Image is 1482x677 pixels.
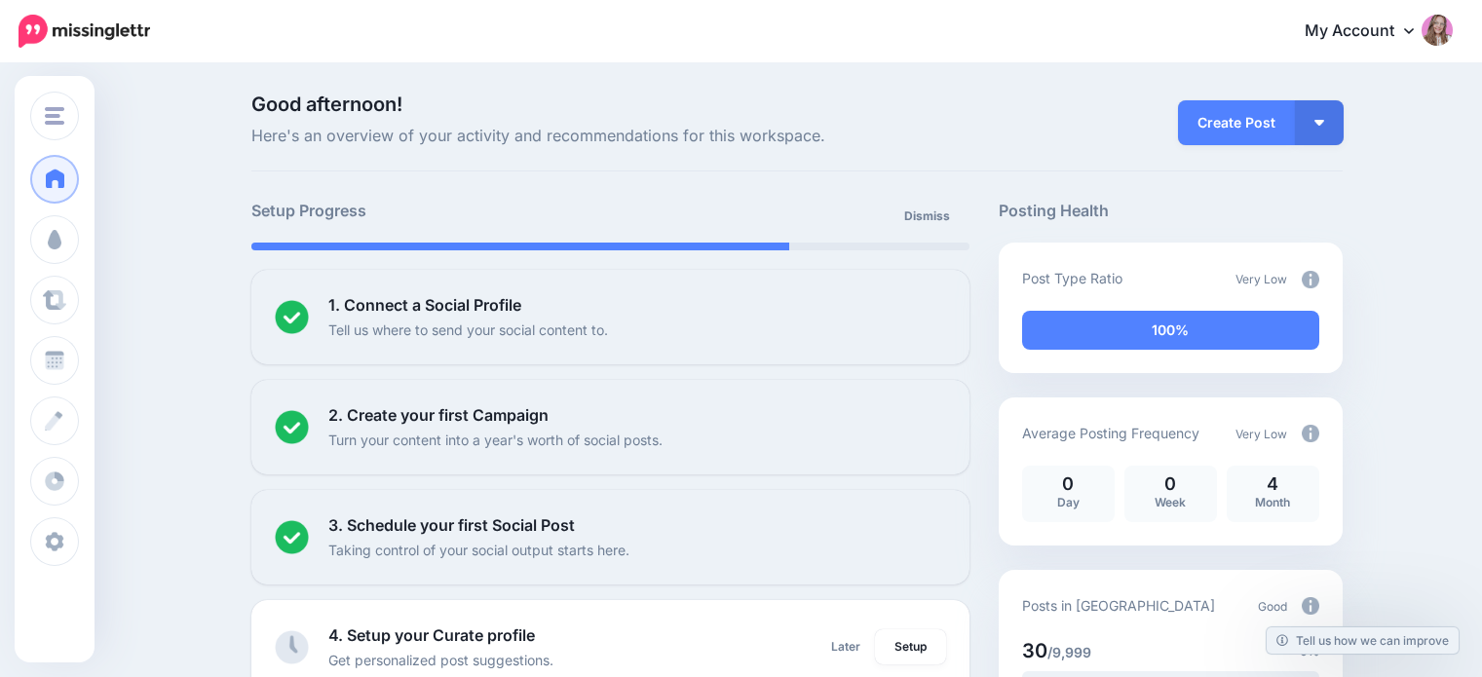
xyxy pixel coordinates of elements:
a: Later [819,629,872,664]
span: Month [1255,495,1290,509]
a: My Account [1285,8,1453,56]
a: Setup [875,629,946,664]
img: arrow-down-white.png [1314,120,1324,126]
p: Taking control of your social output starts here. [328,539,629,561]
span: Here's an overview of your activity and recommendations for this workspace. [251,124,969,149]
img: info-circle-grey.png [1302,271,1319,288]
p: 0 [1032,475,1105,493]
p: Turn your content into a year's worth of social posts. [328,429,663,451]
h5: Setup Progress [251,199,610,223]
p: 4 [1236,475,1310,493]
a: Tell us how we can improve [1267,627,1459,654]
span: Good [1258,599,1287,614]
img: info-circle-grey.png [1302,597,1319,615]
div: 100% of your posts in the last 30 days have been from Drip Campaigns [1022,311,1319,350]
span: Day [1057,495,1080,509]
img: Missinglettr [19,15,150,48]
h5: Posting Health [999,199,1343,223]
img: checked-circle.png [275,520,309,554]
img: info-circle-grey.png [1302,425,1319,442]
img: menu.png [45,107,64,125]
p: Get personalized post suggestions. [328,649,553,671]
b: 2. Create your first Campaign [328,405,549,425]
p: Posts in [GEOGRAPHIC_DATA] [1022,594,1215,617]
p: Post Type Ratio [1022,267,1122,289]
a: Dismiss [893,199,962,234]
span: Very Low [1235,427,1287,441]
p: 0 [1134,475,1207,493]
img: checked-circle.png [275,300,309,334]
span: Week [1155,495,1186,509]
span: 30 [1022,639,1047,662]
p: Average Posting Frequency [1022,422,1199,444]
b: 4. Setup your Curate profile [328,625,535,645]
b: 3. Schedule your first Social Post [328,515,575,535]
span: Good afternoon! [251,93,402,116]
span: Very Low [1235,272,1287,286]
span: /9,999 [1047,644,1091,660]
img: clock-grey.png [275,630,309,664]
p: Tell us where to send your social content to. [328,319,608,341]
a: Create Post [1178,100,1295,145]
b: 1. Connect a Social Profile [328,295,521,315]
img: checked-circle.png [275,410,309,444]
